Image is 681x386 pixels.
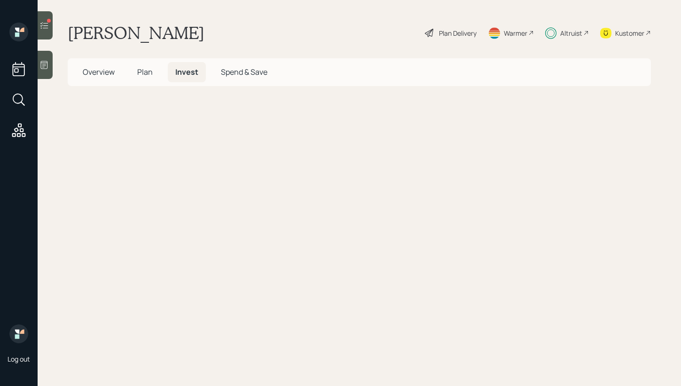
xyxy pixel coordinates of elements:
[175,67,198,77] span: Invest
[83,67,115,77] span: Overview
[504,28,527,38] div: Warmer
[9,324,28,343] img: retirable_logo.png
[560,28,582,38] div: Altruist
[221,67,267,77] span: Spend & Save
[615,28,644,38] div: Kustomer
[8,354,30,363] div: Log out
[439,28,477,38] div: Plan Delivery
[137,67,153,77] span: Plan
[68,23,204,43] h1: [PERSON_NAME]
